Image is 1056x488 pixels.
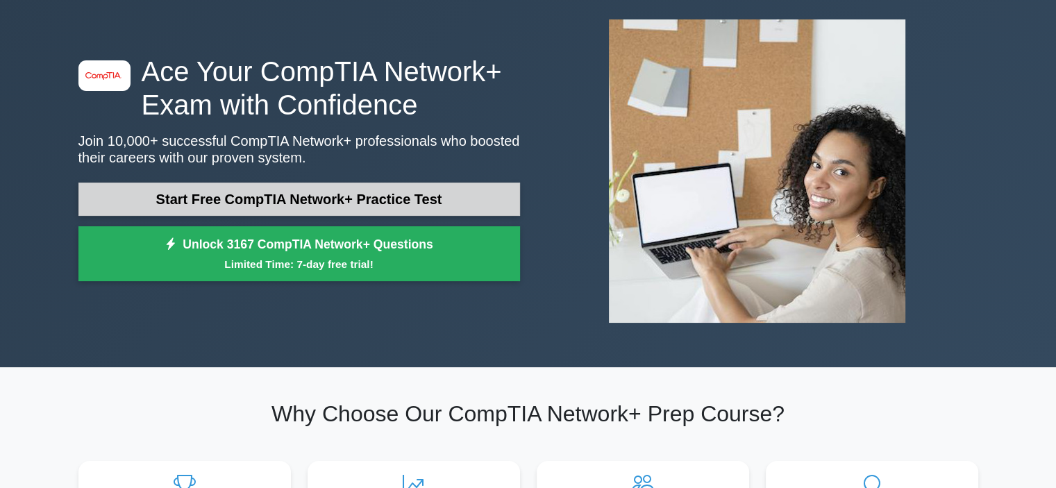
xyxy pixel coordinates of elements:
small: Limited Time: 7-day free trial! [96,256,503,272]
a: Unlock 3167 CompTIA Network+ QuestionsLimited Time: 7-day free trial! [78,226,520,282]
a: Start Free CompTIA Network+ Practice Test [78,183,520,216]
h2: Why Choose Our CompTIA Network+ Prep Course? [78,401,978,427]
h1: Ace Your CompTIA Network+ Exam with Confidence [78,55,520,121]
p: Join 10,000+ successful CompTIA Network+ professionals who boosted their careers with our proven ... [78,133,520,166]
